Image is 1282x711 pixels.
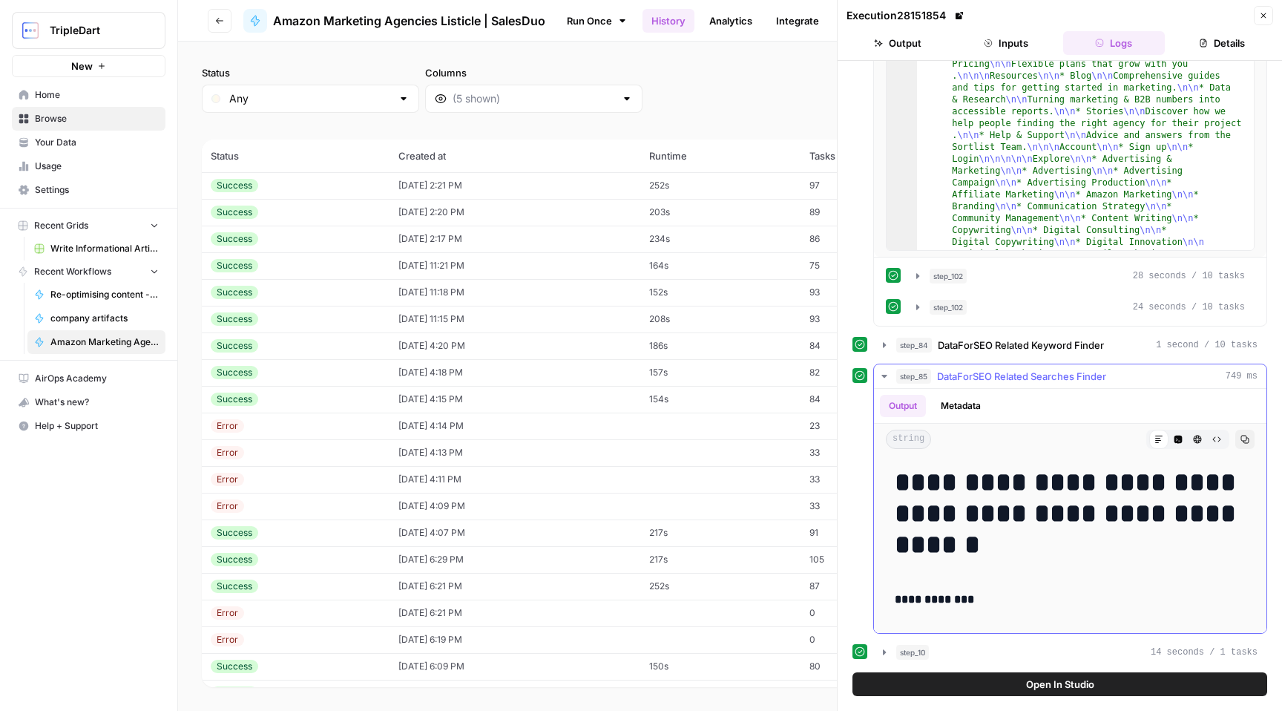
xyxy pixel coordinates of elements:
td: 0 [801,626,926,653]
td: 33 [801,466,926,493]
span: AirOps Academy [35,372,159,385]
td: 93 [801,279,926,306]
div: Success [211,580,258,593]
td: [DATE] 6:21 PM [389,573,641,600]
button: 749 ms [874,364,1266,388]
span: Usage [35,160,159,173]
span: 28 seconds / 10 tasks [1133,269,1245,283]
label: Status [202,65,419,80]
td: [DATE] 4:18 PM [389,359,641,386]
td: 93 [801,306,926,332]
td: 89 [801,199,926,226]
button: Recent Workflows [12,261,165,283]
td: 82 [801,359,926,386]
span: step_85 [896,369,931,384]
a: Amazon Marketing Agencies Listicle | SalesDuo [243,9,545,33]
td: [DATE] 4:14 PM [389,413,641,439]
div: 749 ms [874,389,1266,633]
td: [DATE] 4:07 PM [389,520,641,546]
a: AirOps Academy [12,367,165,390]
td: [DATE] 4:11 PM [389,466,641,493]
td: 157s [640,359,800,386]
span: TripleDart [50,23,139,38]
td: 208s [640,306,800,332]
td: 87 [801,573,926,600]
td: 186s [640,332,800,359]
td: 33 [801,439,926,466]
button: 24 seconds / 10 tasks [907,295,1254,319]
td: [DATE] 4:20 PM [389,332,641,359]
input: (5 shown) [453,91,615,106]
a: Re-optimising content - revenuegrid [27,283,165,307]
span: step_84 [896,338,932,353]
div: Success [211,312,258,326]
td: 33 [801,493,926,520]
a: company artifacts [27,307,165,330]
th: Status [202,140,389,172]
button: New [12,55,165,77]
td: 75 [801,252,926,279]
td: 97 [801,172,926,199]
div: Success [211,179,258,192]
span: step_102 [930,300,967,315]
button: 28 seconds / 10 tasks [907,264,1254,288]
div: Success [211,660,258,673]
a: Browse [12,107,165,131]
a: Analytics [700,9,761,33]
td: 154s [640,386,800,413]
div: Success [211,526,258,540]
span: DataForSEO Related Keyword Finder [938,338,1104,353]
button: Help + Support [12,414,165,438]
div: Error [211,499,244,513]
div: Success [211,232,258,246]
td: [DATE] 2:17 PM [389,226,641,252]
span: Browse [35,112,159,125]
a: History [642,9,694,33]
td: [DATE] 4:13 PM [389,439,641,466]
td: 84 [801,332,926,359]
span: 749 ms [1226,370,1258,383]
label: Columns [425,65,642,80]
button: 1 second / 10 tasks [874,333,1266,357]
td: [DATE] 6:19 PM [389,626,641,653]
td: [DATE] 6:29 PM [389,546,641,573]
button: Logs [1063,31,1166,55]
button: Metadata [932,395,990,417]
td: [DATE] 4:15 PM [389,386,641,413]
div: Success [211,393,258,406]
a: Run Once [557,8,637,33]
button: What's new? [12,390,165,414]
span: Open In Studio [1026,677,1094,692]
td: 203s [640,199,800,226]
td: 150s [640,653,800,680]
a: Settings [12,178,165,202]
td: 105 [801,546,926,573]
span: Re-optimising content - revenuegrid [50,288,159,301]
span: string [886,430,931,449]
td: [DATE] 11:21 PM [389,252,641,279]
td: 80 [801,653,926,680]
td: 252s [640,172,800,199]
a: Your Data [12,131,165,154]
span: 1 second / 10 tasks [1156,338,1258,352]
td: 0 [801,600,926,626]
th: Tasks [801,140,926,172]
th: Runtime [640,140,800,172]
a: Usage [12,154,165,178]
td: [DATE] 6:21 PM [389,600,641,626]
span: Home [35,88,159,102]
span: Write Informational Article - AccuKnox [50,242,159,255]
td: 84 [801,386,926,413]
span: New [71,59,93,73]
button: 14 seconds / 1 tasks [874,640,1266,664]
a: Write Informational Article - AccuKnox [27,237,165,261]
a: Home [12,83,165,107]
td: 234s [640,226,800,252]
td: 152s [640,279,800,306]
button: Output [880,395,926,417]
td: 217s [640,520,800,546]
span: 14 seconds / 1 tasks [1151,646,1258,659]
td: 217s [640,546,800,573]
span: Amazon Marketing Agencies Listicle | SalesDuo [50,335,159,349]
div: Error [211,473,244,486]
